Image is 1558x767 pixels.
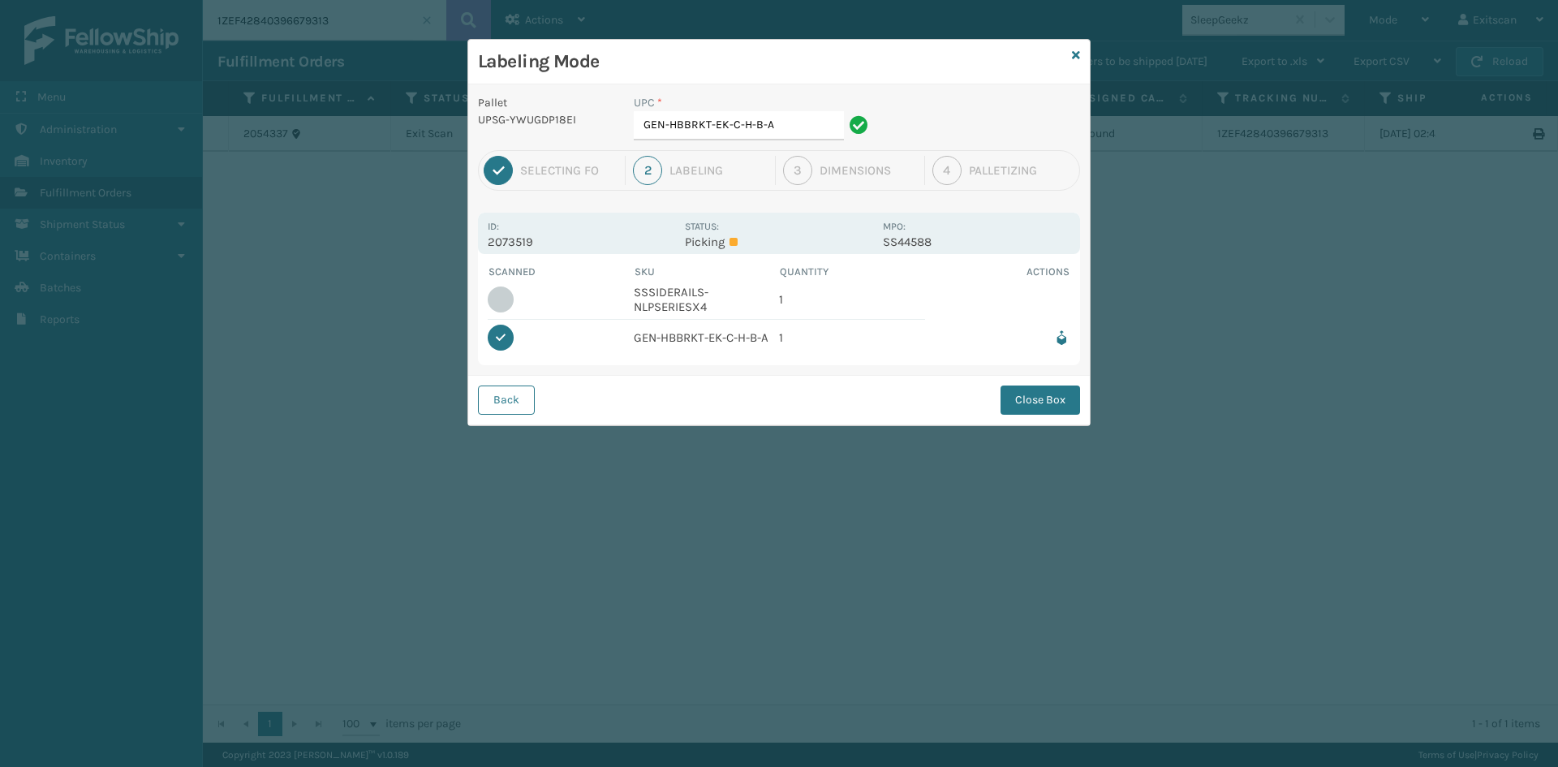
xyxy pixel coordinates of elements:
[779,320,925,355] td: 1
[478,111,614,128] p: UPSG-YWUGDP18EI
[925,264,1071,280] th: Actions
[779,264,925,280] th: Quantity
[488,235,675,249] p: 2073519
[634,264,780,280] th: SKU
[685,221,719,232] label: Status:
[932,156,962,185] div: 4
[969,163,1074,178] div: Palletizing
[633,156,662,185] div: 2
[634,320,780,355] td: GEN-HBBRKT-EK-C-H-B-A
[484,156,513,185] div: 1
[478,386,535,415] button: Back
[520,163,618,178] div: Selecting FO
[488,264,634,280] th: Scanned
[634,94,662,111] label: UPC
[883,221,906,232] label: MPO:
[925,320,1071,355] td: Remove from box
[478,94,614,111] p: Pallet
[685,235,872,249] p: Picking
[478,50,1065,74] h3: Labeling Mode
[779,280,925,320] td: 1
[1001,386,1080,415] button: Close Box
[883,235,1070,249] p: SS44588
[634,280,780,320] td: SSSIDERAILS-NLPSERIESX4
[820,163,917,178] div: Dimensions
[669,163,767,178] div: Labeling
[783,156,812,185] div: 3
[488,221,499,232] label: Id:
